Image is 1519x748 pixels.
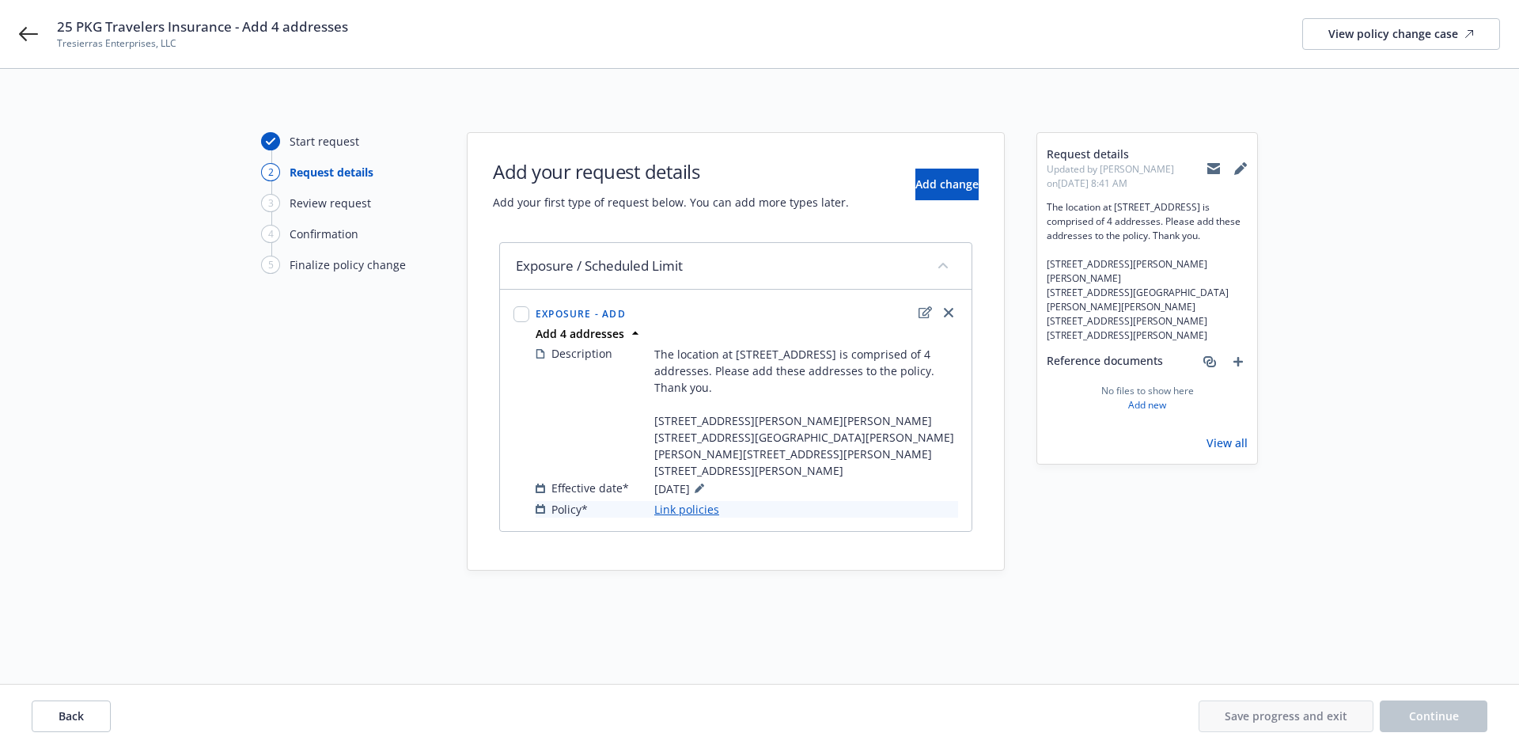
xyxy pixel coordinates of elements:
[1101,384,1194,398] span: No files to show here
[915,303,934,322] a: edit
[516,256,683,275] span: Exposure / Scheduled Limit
[57,17,348,36] span: 25 PKG Travelers Insurance - Add 4 addresses
[1229,352,1248,371] a: add
[1302,18,1500,50] a: View policy change case
[1380,701,1487,732] button: Continue
[290,164,373,180] div: Request details
[261,194,280,212] div: 3
[536,307,626,321] span: Exposure - Add
[654,479,709,498] span: [DATE]
[1128,398,1166,412] a: Add new
[551,480,629,496] span: Effective date*
[1047,200,1248,343] span: The location at [STREET_ADDRESS] is comprised of 4 addresses. Please add these addresses to the p...
[1409,708,1459,723] span: Continue
[290,256,406,273] div: Finalize policy change
[930,252,956,278] button: collapse content
[493,158,849,184] h1: Add your request details
[939,303,958,322] a: close
[1047,162,1206,191] span: Updated by [PERSON_NAME] on [DATE] 8:41 AM
[59,708,84,723] span: Back
[290,133,359,150] div: Start request
[1206,435,1248,451] a: View all
[551,345,612,362] span: Description
[1047,352,1163,371] span: Reference documents
[654,501,719,518] a: Link policies
[493,194,849,211] span: Add your first type of request below. You can add more types later.
[261,163,280,181] div: 2
[57,36,348,51] span: Tresierras Enterprises, LLC
[654,346,958,479] span: The location at [STREET_ADDRESS] is comprised of 4 addresses. Please add these addresses to the p...
[1225,708,1347,723] span: Save progress and exit
[32,701,111,732] button: Back
[915,169,979,200] button: Add change
[1328,19,1474,49] div: View policy change case
[1200,352,1219,371] a: associate
[551,501,588,518] span: Policy*
[1047,146,1206,162] span: Request details
[500,243,972,290] div: Exposure / Scheduled Limitcollapse content
[536,326,624,341] strong: Add 4 addresses
[1199,701,1373,732] button: Save progress and exit
[290,195,371,211] div: Review request
[261,256,280,274] div: 5
[261,225,280,243] div: 4
[915,177,979,192] span: Add change
[290,226,358,242] div: Confirmation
